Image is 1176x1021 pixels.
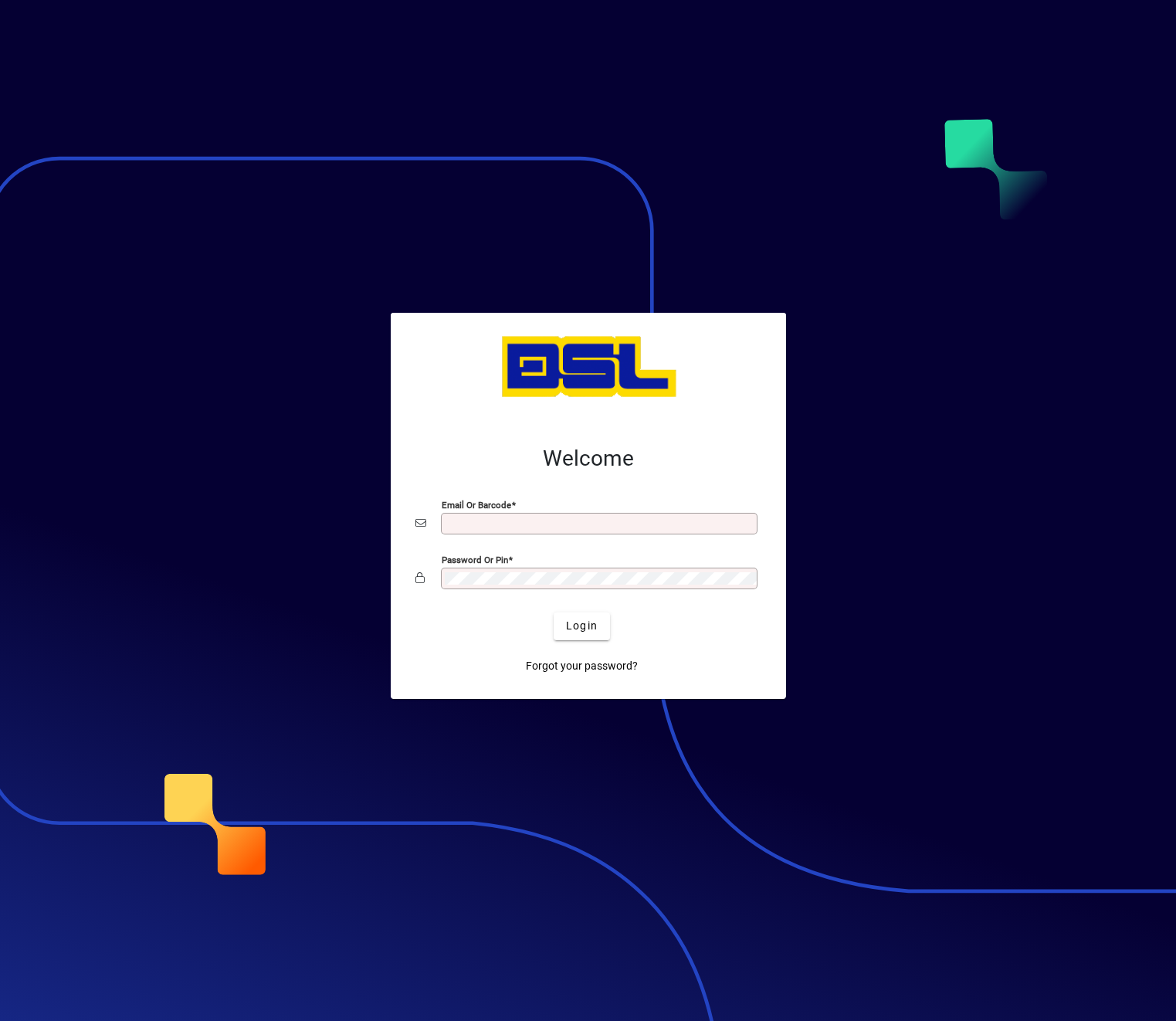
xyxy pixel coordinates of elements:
[442,499,511,510] mat-label: Email or Barcode
[415,446,761,472] h2: Welcome
[566,618,598,634] span: Login
[520,653,644,680] a: Forgot your password?
[442,554,508,565] mat-label: Password or Pin
[526,658,638,674] span: Forgot your password?
[554,612,610,640] button: Login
